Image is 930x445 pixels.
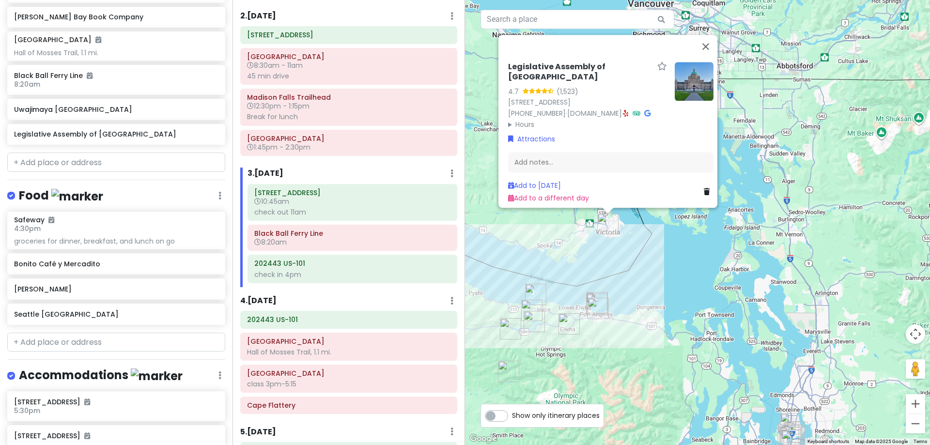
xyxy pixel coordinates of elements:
[87,72,93,79] i: Added to itinerary
[14,130,218,138] h6: Legislative Assembly of [GEOGRAPHIC_DATA]
[247,348,450,356] div: Hall of Mosses Trail, 1.1 mi.
[14,48,218,57] div: Hall of Mosses Trail, 1.1 mi.
[14,35,101,44] h6: [GEOGRAPHIC_DATA]
[254,208,450,216] div: check out 11am
[567,108,622,118] a: [DOMAIN_NAME]
[776,409,806,438] div: Seattle Dumpling House
[633,110,640,117] i: Tripadvisor
[14,237,218,246] div: groceries for dinner, breakfast, and lunch on go
[247,401,450,410] h6: Cape Flattery
[593,209,622,238] div: Legislative Assembly of British Columbia
[467,432,499,445] img: Google
[19,368,183,384] h4: Accommodations
[508,108,566,118] a: [PHONE_NUMBER]
[247,31,450,39] h6: 1385 Whiskey Creek Beach Rd
[14,79,40,89] span: 8:20am
[906,324,925,344] button: Map camera controls
[254,188,450,197] h6: 1385 Whiskey Creek Beach Rd
[14,71,218,80] h6: Black Ball Ferry Line
[508,97,571,107] a: [STREET_ADDRESS]
[508,62,653,82] h6: Legislative Assembly of [GEOGRAPHIC_DATA]
[247,52,450,61] h6: Olympic National Park Visitor Center
[508,86,523,96] div: 4.7
[508,119,667,129] summary: Hours
[517,296,546,325] div: Spruce Railroad Trailhead-Camp David Junior Road
[557,86,578,96] div: (1,523)
[247,112,450,121] div: Break for lunch
[254,229,450,238] h6: Black Ball Ferry Line
[240,427,276,437] h6: 5 . [DATE]
[247,380,450,388] div: class 3pm-5:15
[704,186,713,197] a: Delete place
[508,152,713,172] div: Add notes...
[14,310,218,319] h6: Seattle [GEOGRAPHIC_DATA]
[7,153,225,172] input: + Add place or address
[508,62,667,130] div: · ·
[14,215,54,224] h6: Safeway
[657,62,667,72] a: Star place
[14,398,218,406] h6: [STREET_ADDRESS]
[694,35,717,58] button: Close
[508,181,561,190] a: Add to [DATE]
[247,72,450,80] div: 45 min drive
[14,13,218,21] h6: [PERSON_NAME] Bay Book Company
[675,62,713,101] img: Picture of the place
[14,406,40,415] span: 5:30pm
[254,259,450,268] h6: 202443 US-101
[583,288,612,317] div: Black Ball Ferry Line
[247,93,450,102] h6: Madison Falls Trailhead
[19,188,103,204] h4: Food
[247,101,310,111] span: 12:30pm - 1:15pm
[512,410,600,421] span: Show only itinerary places
[14,105,218,114] h6: Uwajimaya [GEOGRAPHIC_DATA]
[480,10,674,29] input: Search a place
[467,432,499,445] a: Open this area in Google Maps (opens a new window)
[240,11,276,21] h6: 2 . [DATE]
[584,294,613,323] div: Olympic National Park Visitor Center
[508,134,555,144] a: Attractions
[644,110,651,117] i: Google Maps
[247,134,450,143] h6: Marymere Falls
[247,369,450,378] h6: Harvard University
[240,296,277,306] h6: 4 . [DATE]
[84,399,90,405] i: Added to itinerary
[521,280,550,309] div: 1385 Whiskey Creek Beach Rd
[906,394,925,414] button: Zoom in
[14,260,218,268] h6: Bonito Café y Mercadito
[254,197,289,206] span: 10:45am
[247,315,450,324] h6: 202443 US-101
[254,270,450,279] div: check in 4pm
[247,142,310,152] span: 1:45pm - 2:30pm
[247,337,450,346] h6: Hoh Rainforest Visitor Center
[807,438,849,445] button: Keyboard shortcuts
[95,36,101,43] i: Added to itinerary
[14,431,218,440] h6: [STREET_ADDRESS]
[247,61,303,70] span: 8:30am - 11am
[496,314,525,343] div: Salmon Cascades
[494,357,523,386] div: Hoh Rainforest Visitor Center
[906,359,925,379] button: Drag Pegman onto the map to open Street View
[14,285,218,293] h6: [PERSON_NAME]
[14,224,41,233] span: 4:30pm
[7,333,225,352] input: + Add place or address
[48,216,54,223] i: Added to itinerary
[131,368,183,384] img: marker
[84,432,90,439] i: Added to itinerary
[248,169,283,179] h6: 3 . [DATE]
[520,307,549,336] div: Marymere Falls
[855,439,908,444] span: Map data ©2025 Google
[508,193,589,203] a: Add to a different day
[254,237,287,247] span: 8:20am
[914,439,927,444] a: Terms (opens in new tab)
[555,309,584,338] div: Madison Falls Trailhead
[51,189,103,204] img: marker
[906,414,925,433] button: Zoom out
[582,290,611,319] div: Safeway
